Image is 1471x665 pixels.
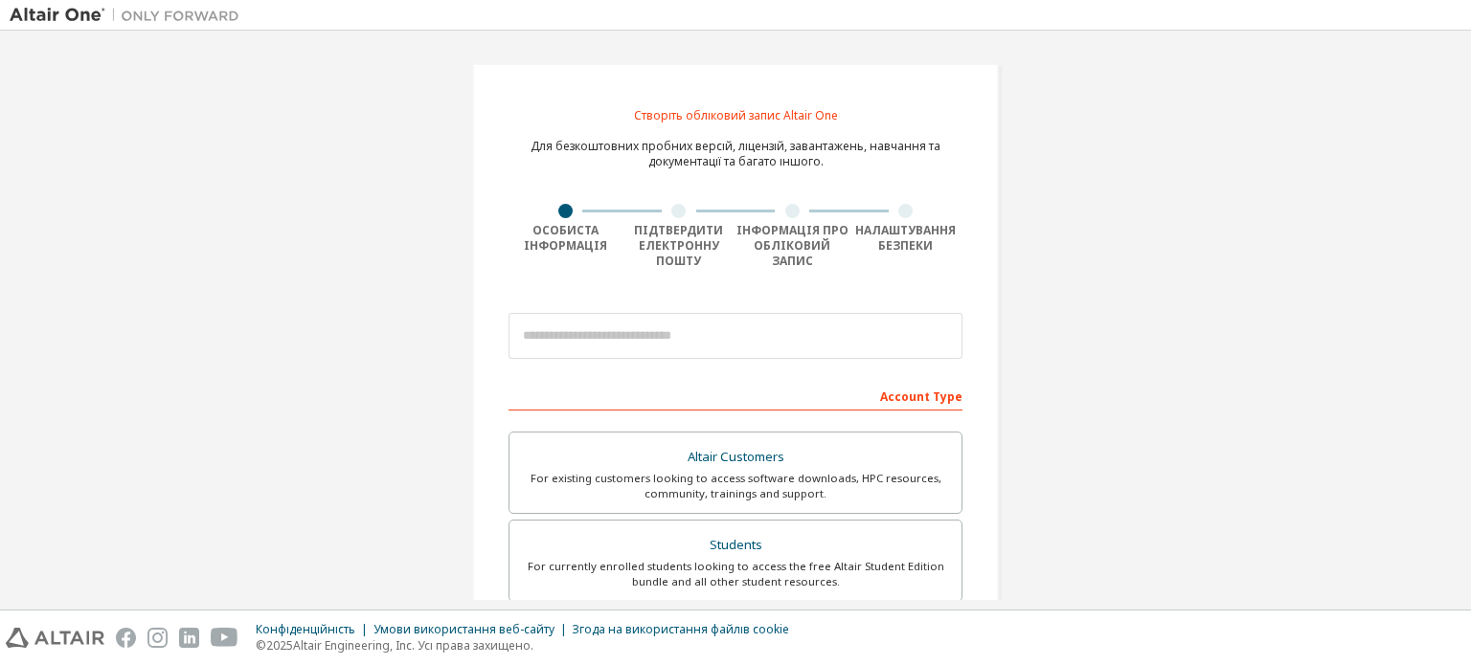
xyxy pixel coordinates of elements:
font: Інформація про обліковий запис [736,222,849,269]
font: 2025 [266,637,293,654]
img: youtube.svg [211,628,238,648]
div: Altair Customers [521,444,950,471]
font: Конфіденційність [256,621,355,637]
font: Особиста інформація [524,222,607,254]
font: © [256,637,266,654]
img: altair_logo.svg [6,628,104,648]
img: linkedin.svg [179,628,199,648]
div: Students [521,532,950,559]
font: Згода на використання файлів cookie [573,621,789,637]
font: Налаштування безпеки [855,222,956,254]
font: Підтвердити електронну пошту [634,222,723,269]
div: Account Type [509,380,962,410]
div: For currently enrolled students looking to access the free Altair Student Edition bundle and all ... [521,559,950,589]
font: документації та багато іншого. [648,153,824,169]
div: For existing customers looking to access software downloads, HPC resources, community, trainings ... [521,471,950,501]
font: Створіть обліковий запис Altair One [634,107,838,123]
font: Умови використання веб-сайту [373,621,554,637]
font: Altair Engineering, Inc. Усі права захищено. [293,637,533,654]
img: Альтаїр Один [10,6,249,25]
img: facebook.svg [116,628,136,648]
img: instagram.svg [147,628,168,648]
font: Для безкоштовних пробних версій, ліцензій, завантажень, навчання та [531,138,940,154]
